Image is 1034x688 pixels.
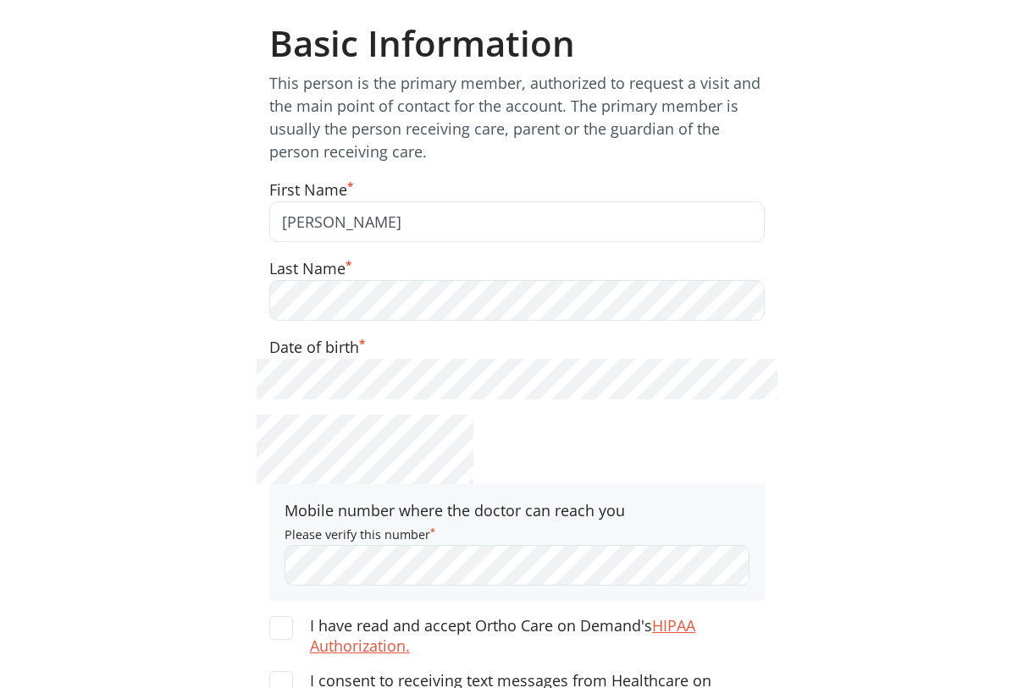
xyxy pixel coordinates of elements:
p: This person is the primary member, authorized to request a visit and the main point of contact fo... [269,72,765,163]
label: Date of birth [269,336,365,359]
h3: Basic Information [269,22,765,64]
label: Last Name [269,257,351,280]
small: Please verify this number [285,526,435,542]
label: Mobile number where the doctor can reach you [285,499,625,545]
a: HIPAA Authorization. [310,615,695,655]
label: First Name [269,179,353,201]
label: I have read and accept Ortho Care on Demand's [310,616,765,656]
